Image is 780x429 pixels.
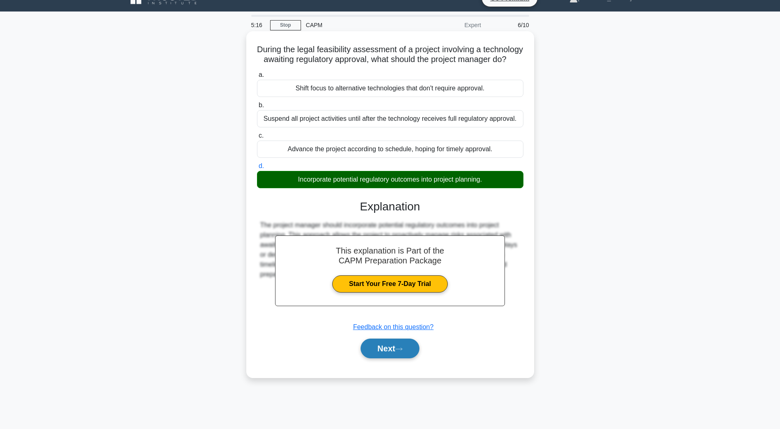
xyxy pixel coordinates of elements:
span: d. [259,162,264,169]
a: Stop [270,20,301,30]
a: Start Your Free 7-Day Trial [332,275,448,293]
div: 5:16 [246,17,270,33]
div: Expert [414,17,486,33]
h3: Explanation [262,200,518,214]
div: CAPM [301,17,414,33]
span: a. [259,71,264,78]
div: Shift focus to alternative technologies that don't require approval. [257,80,523,97]
div: Incorporate potential regulatory outcomes into project planning. [257,171,523,188]
button: Next [361,339,419,358]
div: The project manager should incorporate potential regulatory outcomes into project planning. This ... [260,220,520,279]
h5: During the legal feasibility assessment of a project involving a technology awaiting regulatory a... [256,44,524,65]
div: 6/10 [486,17,534,33]
span: b. [259,101,264,108]
div: Advance the project according to schedule, hoping for timely approval. [257,141,523,158]
span: c. [259,132,264,139]
div: Suspend all project activities until after the technology receives full regulatory approval. [257,110,523,127]
a: Feedback on this question? [353,323,434,330]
